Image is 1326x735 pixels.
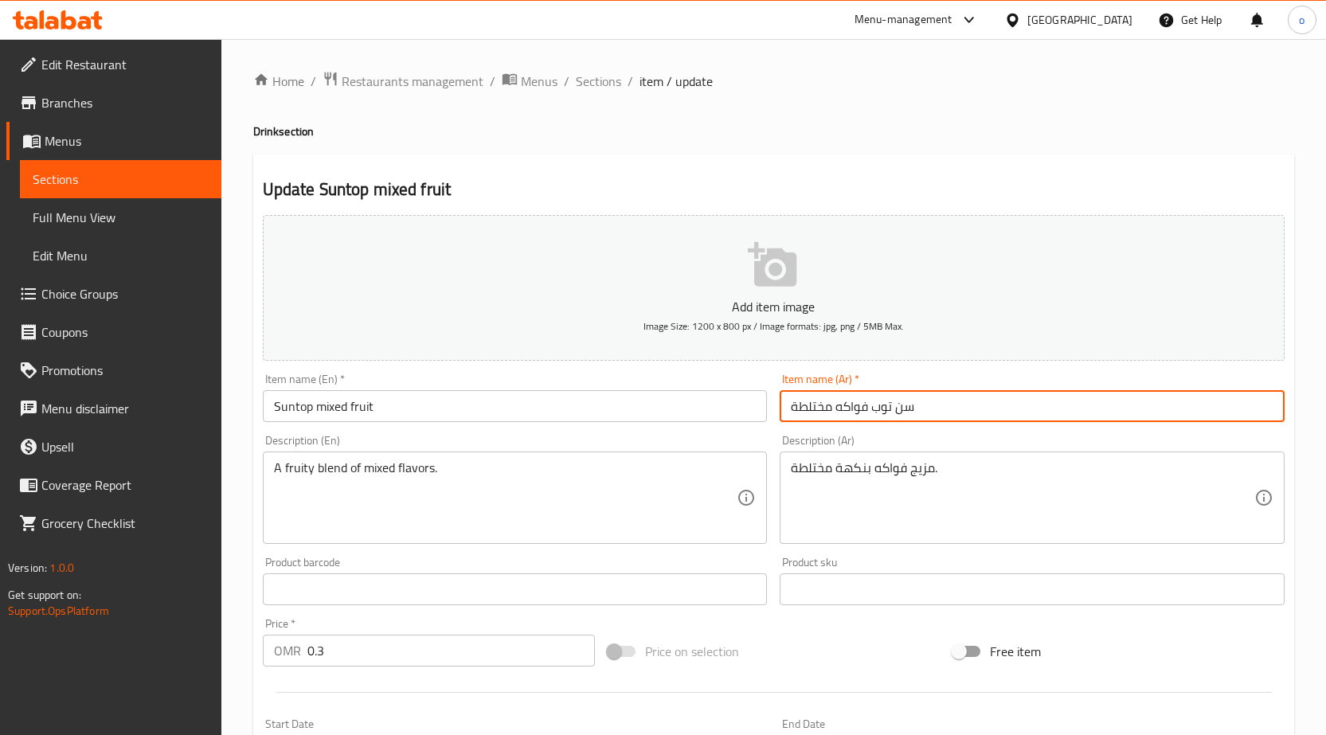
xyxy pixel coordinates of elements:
span: Get support on: [8,584,81,605]
span: Menu disclaimer [41,399,209,418]
div: [GEOGRAPHIC_DATA] [1027,11,1132,29]
span: Grocery Checklist [41,514,209,533]
span: Promotions [41,361,209,380]
li: / [311,72,316,91]
a: Full Menu View [20,198,221,237]
span: Image Size: 1200 x 800 px / Image formats: jpg, png / 5MB Max. [643,317,904,335]
span: Full Menu View [33,208,209,227]
span: Edit Restaurant [41,55,209,74]
input: Please enter product sku [780,573,1285,605]
span: Restaurants management [342,72,483,91]
span: Sections [33,170,209,189]
span: Coupons [41,323,209,342]
span: Branches [41,93,209,112]
li: / [564,72,569,91]
li: / [490,72,495,91]
a: Upsell [6,428,221,466]
a: Coupons [6,313,221,351]
span: Price on selection [645,642,739,661]
input: Enter name Ar [780,390,1285,422]
input: Please enter price [307,635,595,667]
a: Sections [20,160,221,198]
a: Menus [502,71,557,92]
h4: Drink section [253,123,1294,139]
a: Edit Restaurant [6,45,221,84]
button: Add item imageImage Size: 1200 x 800 px / Image formats: jpg, png / 5MB Max. [263,215,1285,361]
span: Edit Menu [33,246,209,265]
a: Sections [576,72,621,91]
span: Menus [521,72,557,91]
span: Upsell [41,437,209,456]
span: Coverage Report [41,475,209,495]
p: OMR [274,641,301,660]
textarea: A fruity blend of mixed flavors. [274,460,737,536]
a: Promotions [6,351,221,389]
p: Add item image [287,297,1260,316]
span: Free item [990,642,1041,661]
nav: breadcrumb [253,71,1294,92]
a: Home [253,72,304,91]
li: / [628,72,633,91]
a: Branches [6,84,221,122]
span: 1.0.0 [49,557,74,578]
textarea: مزيج فواكه بنكهة مختلطة. [791,460,1254,536]
a: Menu disclaimer [6,389,221,428]
input: Enter name En [263,390,768,422]
input: Please enter product barcode [263,573,768,605]
div: Menu-management [855,10,952,29]
a: Support.OpsPlatform [8,600,109,621]
span: Version: [8,557,47,578]
span: Choice Groups [41,284,209,303]
a: Edit Menu [20,237,221,275]
h2: Update Suntop mixed fruit [263,178,1285,201]
span: o [1299,11,1304,29]
a: Grocery Checklist [6,504,221,542]
span: item / update [640,72,713,91]
a: Restaurants management [323,71,483,92]
a: Choice Groups [6,275,221,313]
a: Menus [6,122,221,160]
span: Menus [45,131,209,151]
a: Coverage Report [6,466,221,504]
